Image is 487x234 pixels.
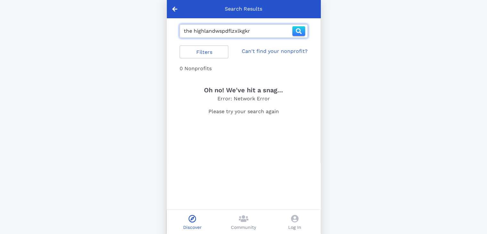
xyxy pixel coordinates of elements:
[180,95,308,103] p: Error: Network Error
[185,49,223,55] span: Filters
[180,85,308,95] h3: Oh no! We've hit a snag...
[180,108,308,115] p: Please try your search again
[183,224,202,231] p: Discover
[180,65,308,72] div: 0 Nonprofits
[225,5,262,13] p: Search Results
[184,26,292,36] input: Search by name, location, EIN, or keyword
[241,47,307,55] a: Can't find your nonprofit?
[231,224,256,231] p: Community
[288,224,301,231] p: Log In
[180,46,229,58] button: Filters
